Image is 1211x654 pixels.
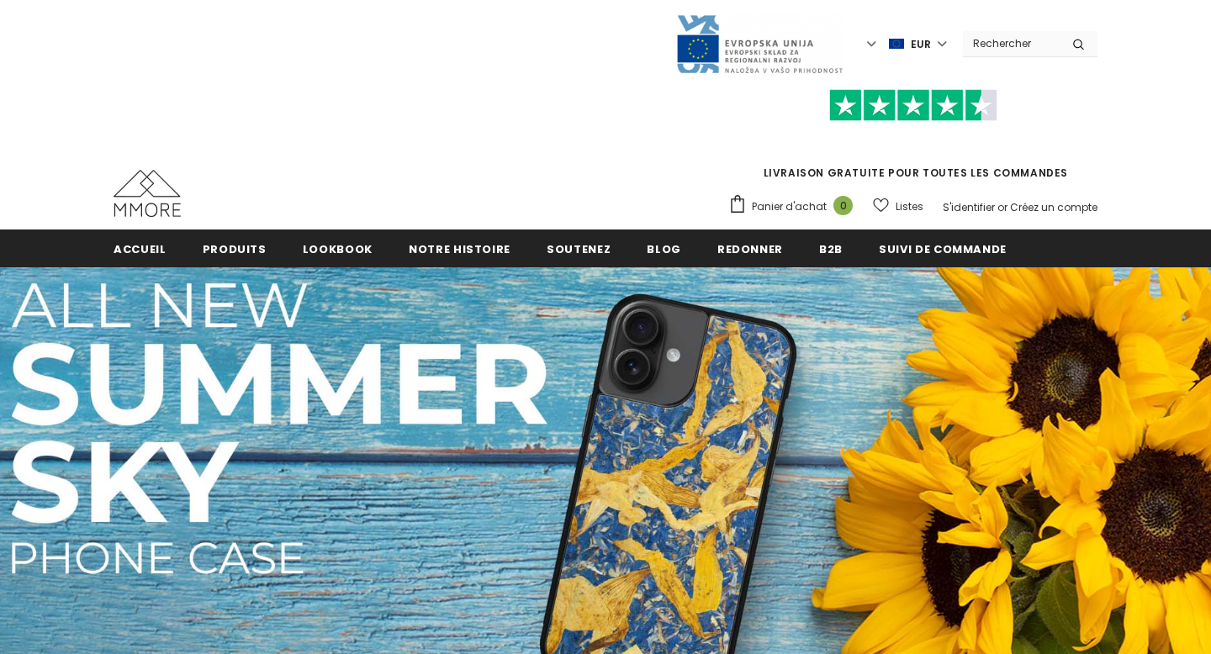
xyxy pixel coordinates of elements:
[943,200,995,214] a: S'identifier
[647,229,681,267] a: Blog
[203,241,267,257] span: Produits
[303,229,373,267] a: Lookbook
[819,241,843,257] span: B2B
[675,36,843,50] a: Javni Razpis
[829,89,997,122] img: Faites confiance aux étoiles pilotes
[819,229,843,267] a: B2B
[114,241,167,257] span: Accueil
[1010,200,1097,214] a: Créez un compte
[303,241,373,257] span: Lookbook
[728,121,1097,165] iframe: Customer reviews powered by Trustpilot
[879,241,1007,257] span: Suivi de commande
[728,97,1097,180] span: LIVRAISON GRATUITE POUR TOUTES LES COMMANDES
[879,229,1007,267] a: Suivi de commande
[873,192,923,221] a: Listes
[409,241,510,257] span: Notre histoire
[963,31,1060,55] input: Search Site
[997,200,1007,214] span: or
[833,196,853,215] span: 0
[114,170,181,217] img: Cas MMORE
[896,198,923,215] span: Listes
[547,229,611,267] a: soutenez
[114,229,167,267] a: Accueil
[752,198,827,215] span: Panier d'achat
[547,241,611,257] span: soutenez
[911,36,931,53] span: EUR
[409,229,510,267] a: Notre histoire
[717,241,783,257] span: Redonner
[675,13,843,75] img: Javni Razpis
[717,229,783,267] a: Redonner
[647,241,681,257] span: Blog
[203,229,267,267] a: Produits
[728,194,861,219] a: Panier d'achat 0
